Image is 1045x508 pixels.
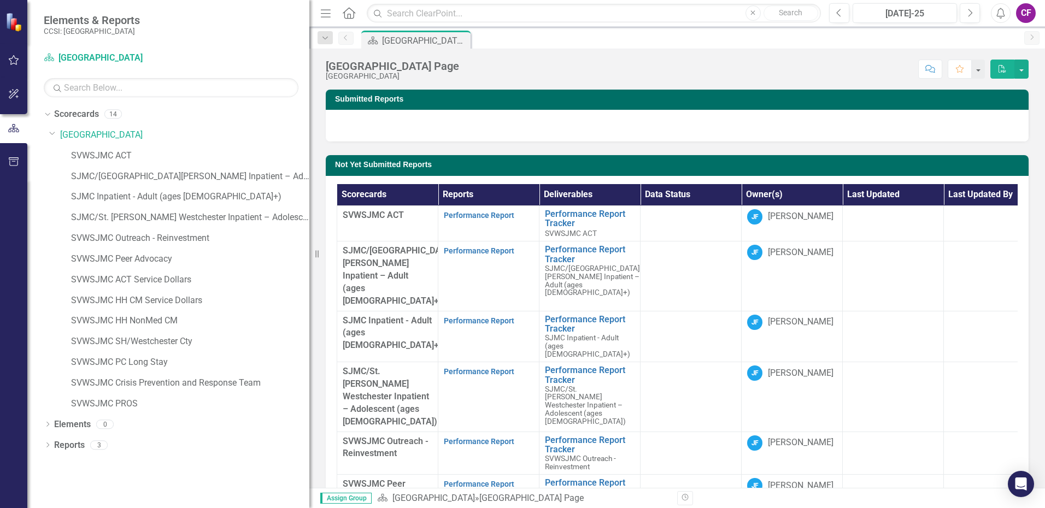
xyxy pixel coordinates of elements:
[343,479,406,501] span: SVWSJMC Peer Advocacy
[545,229,597,238] span: SVWSJMC ACT
[444,437,514,446] a: Performance Report
[747,435,762,451] div: JF
[747,315,762,330] div: JF
[54,418,91,431] a: Elements
[545,435,635,454] a: Performance Report Tracker
[641,205,742,241] td: Double-Click to Edit
[768,436,833,449] div: [PERSON_NAME]
[779,8,802,17] span: Search
[71,253,309,265] a: SVWSJMC Peer Advocacy
[545,454,616,471] span: SVWSJMC Outreach - Reinvestment
[343,245,454,305] span: SJMC/[GEOGRAPHIC_DATA][PERSON_NAME] Inpatient – Adult (ages [DEMOGRAPHIC_DATA]+)
[768,210,833,223] div: [PERSON_NAME]
[768,367,833,380] div: [PERSON_NAME]
[764,5,818,21] button: Search
[641,432,742,475] td: Double-Click to Edit
[641,362,742,432] td: Double-Click to Edit
[444,316,514,325] a: Performance Report
[71,274,309,286] a: SVWSJMC ACT Service Dollars
[856,7,953,20] div: [DATE]-25
[335,161,1023,169] h3: Not Yet Submitted Reports
[479,493,584,503] div: [GEOGRAPHIC_DATA] Page
[539,205,641,241] td: Double-Click to Edit Right Click for Context Menu
[747,209,762,225] div: JF
[104,110,122,119] div: 14
[545,209,635,228] a: Performance Report Tracker
[545,365,635,385] a: Performance Report Tracker
[392,493,475,503] a: [GEOGRAPHIC_DATA]
[71,335,309,348] a: SVWSJMC SH/Westchester Cty
[539,241,641,311] td: Double-Click to Edit Right Click for Context Menu
[90,440,108,450] div: 3
[768,246,833,259] div: [PERSON_NAME]
[96,420,114,429] div: 0
[367,4,821,23] input: Search ClearPoint...
[44,52,180,64] a: [GEOGRAPHIC_DATA]
[335,95,1023,103] h3: Submitted Reports
[343,315,442,351] span: SJMC Inpatient - Adult (ages [DEMOGRAPHIC_DATA]+)
[71,356,309,369] a: SVWSJMC PC Long Stay
[60,129,309,141] a: [GEOGRAPHIC_DATA]
[641,241,742,311] td: Double-Click to Edit
[44,27,140,36] small: CCSI: [GEOGRAPHIC_DATA]
[539,362,641,432] td: Double-Click to Edit Right Click for Context Menu
[853,3,957,23] button: [DATE]-25
[54,439,85,452] a: Reports
[343,210,404,220] span: SVWSJMC ACT
[71,191,309,203] a: SJMC Inpatient - Adult (ages [DEMOGRAPHIC_DATA]+)
[747,365,762,381] div: JF
[326,72,459,80] div: [GEOGRAPHIC_DATA]
[545,245,640,264] a: Performance Report Tracker
[44,14,140,27] span: Elements & Reports
[747,478,762,493] div: JF
[444,211,514,220] a: Performance Report
[5,13,25,32] img: ClearPoint Strategy
[320,493,372,504] span: Assign Group
[768,480,833,492] div: [PERSON_NAME]
[71,232,309,245] a: SVWSJMC Outreach - Reinvestment
[71,170,309,183] a: SJMC/[GEOGRAPHIC_DATA][PERSON_NAME] Inpatient – Adult (ages [DEMOGRAPHIC_DATA]+)
[641,311,742,362] td: Double-Click to Edit
[1016,3,1036,23] button: CF
[444,480,514,488] a: Performance Report
[545,264,640,297] span: SJMC/[GEOGRAPHIC_DATA][PERSON_NAME] Inpatient – Adult (ages [DEMOGRAPHIC_DATA]+)
[44,78,298,97] input: Search Below...
[545,315,635,334] a: Performance Report Tracker
[545,478,635,497] a: Performance Report Tracker
[539,311,641,362] td: Double-Click to Edit Right Click for Context Menu
[326,60,459,72] div: [GEOGRAPHIC_DATA] Page
[539,432,641,475] td: Double-Click to Edit Right Click for Context Menu
[768,316,833,328] div: [PERSON_NAME]
[343,436,428,459] span: SVWSJMC Outreach - Reinvestment
[54,108,99,121] a: Scorecards
[545,333,630,358] span: SJMC Inpatient - Adult (ages [DEMOGRAPHIC_DATA]+)
[71,398,309,410] a: SVWSJMC PROS
[747,245,762,260] div: JF
[71,211,309,224] a: SJMC/St. [PERSON_NAME] Westchester Inpatient – Adolescent (ages [DEMOGRAPHIC_DATA])
[382,34,468,48] div: [GEOGRAPHIC_DATA] Page
[444,246,514,255] a: Performance Report
[545,385,626,426] span: SJMC/St. [PERSON_NAME] Westchester Inpatient – Adolescent (ages [DEMOGRAPHIC_DATA])
[444,367,514,376] a: Performance Report
[343,366,437,426] span: SJMC/St. [PERSON_NAME] Westchester Inpatient – Adolescent (ages [DEMOGRAPHIC_DATA])
[71,294,309,307] a: SVWSJMC HH CM Service Dollars
[1008,471,1034,497] div: Open Intercom Messenger
[71,150,309,162] a: SVWSJMC ACT
[377,492,669,505] div: »
[71,315,309,327] a: SVWSJMC HH NonMed CM
[71,377,309,389] a: SVWSJMC Crisis Prevention and Response Team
